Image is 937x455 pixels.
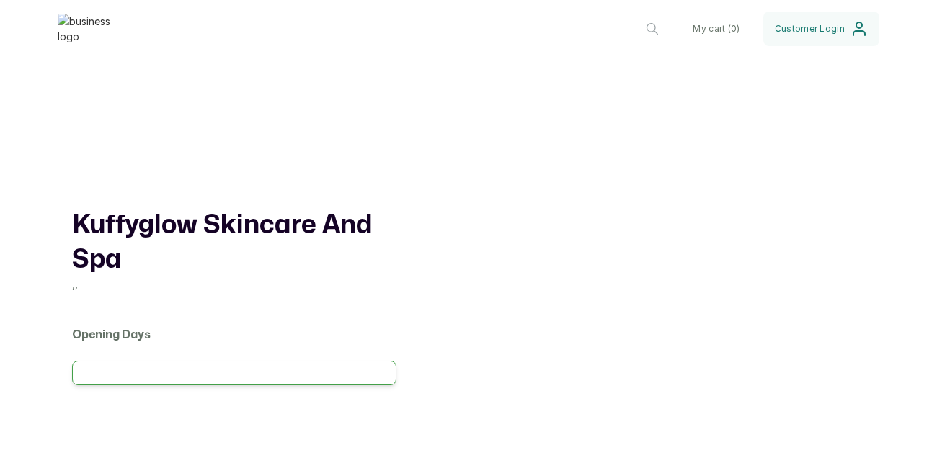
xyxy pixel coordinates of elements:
[763,12,879,46] button: Customer Login
[72,208,396,277] h1: Kuffyglow Skincare And Spa
[72,326,396,343] h2: Opening Days
[681,12,751,46] button: My cart (0)
[72,277,396,292] p: , ,
[775,23,845,35] span: Customer Login
[58,14,115,44] img: business logo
